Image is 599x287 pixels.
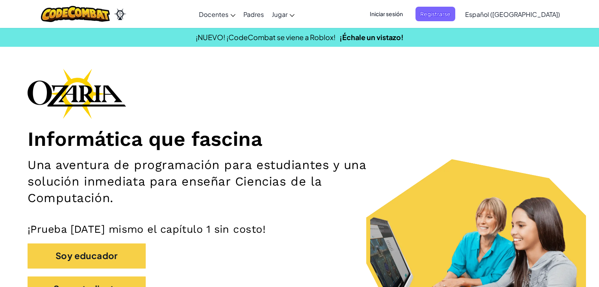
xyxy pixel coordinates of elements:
[365,7,408,21] button: Iniciar sesión
[195,4,239,25] a: Docentes
[28,243,146,268] button: Soy educador
[199,10,228,18] span: Docentes
[272,10,287,18] span: Jugar
[41,6,110,22] img: CodeCombat logo
[268,4,299,25] a: Jugar
[196,33,336,42] span: ¡NUEVO! ¡CodeCombat se viene a Roblox!
[28,223,571,235] p: ¡Prueba [DATE] mismo el capítulo 1 sin costo!
[114,8,126,20] img: Ozaria
[461,4,564,25] a: Español ([GEOGRAPHIC_DATA])
[339,33,404,42] a: ¡Échale un vistazo!
[28,157,392,207] h2: Una aventura de programación para estudiantes y una solución inmediata para enseñar Ciencias de l...
[465,10,560,18] span: Español ([GEOGRAPHIC_DATA])
[239,4,268,25] a: Padres
[28,68,126,119] img: Ozaria branding logo
[415,7,455,21] button: Registrarse
[28,127,571,151] h1: Informática que fascina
